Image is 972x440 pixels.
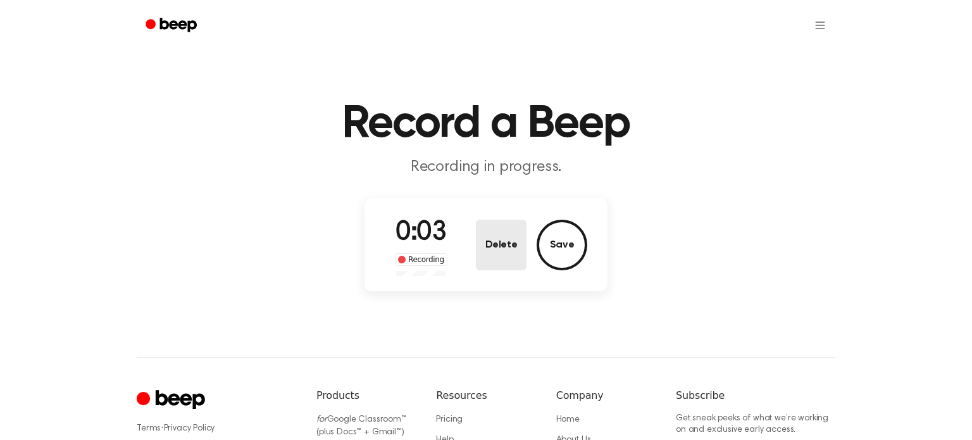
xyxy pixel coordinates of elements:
[676,413,835,436] p: Get sneak peeks of what we’re working on and exclusive early access.
[137,388,208,413] a: Cruip
[164,424,215,433] a: Privacy Policy
[805,10,835,41] button: Open menu
[137,424,161,433] a: Terms
[556,415,580,424] a: Home
[137,13,208,38] a: Beep
[537,220,587,270] button: Save Audio Record
[436,415,463,424] a: Pricing
[243,157,729,178] p: Recording in progress.
[396,220,446,246] span: 0:03
[137,422,296,435] div: ·
[395,253,447,266] div: Recording
[316,415,406,437] a: forGoogle Classroom™ (plus Docs™ + Gmail™)
[436,388,535,403] h6: Resources
[476,220,526,270] button: Delete Audio Record
[676,388,835,403] h6: Subscribe
[556,388,656,403] h6: Company
[316,415,327,424] i: for
[316,388,416,403] h6: Products
[162,101,810,147] h1: Record a Beep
